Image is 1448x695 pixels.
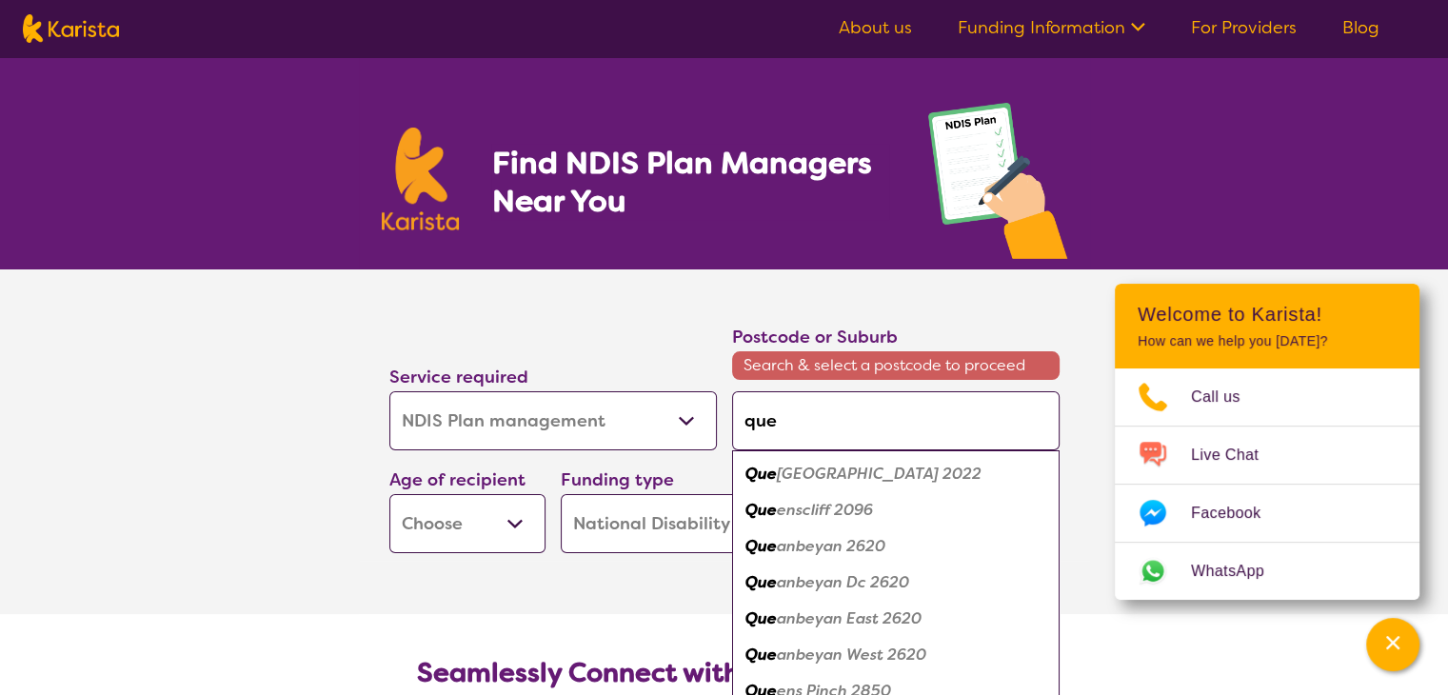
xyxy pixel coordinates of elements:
a: Blog [1342,16,1379,39]
div: Queanbeyan East 2620 [742,601,1050,637]
label: Service required [389,366,528,388]
div: Queanbeyan 2620 [742,528,1050,565]
em: anbeyan Dc 2620 [777,572,909,592]
em: enscliff 2096 [777,500,873,520]
h2: Welcome to Karista! [1138,303,1397,326]
em: Que [745,464,777,484]
em: Que [745,608,777,628]
span: Search & select a postcode to proceed [732,351,1060,380]
ul: Choose channel [1115,368,1419,600]
em: Que [745,572,777,592]
em: Que [745,536,777,556]
span: Live Chat [1191,441,1281,469]
label: Postcode or Suburb [732,326,898,348]
span: Facebook [1191,499,1283,527]
a: Web link opens in a new tab. [1115,543,1419,600]
img: Karista logo [382,128,460,230]
em: anbeyan West 2620 [777,645,926,665]
em: Que [745,500,777,520]
div: Queenscliff 2096 [742,492,1050,528]
span: WhatsApp [1191,557,1287,586]
label: Funding type [561,468,674,491]
em: [GEOGRAPHIC_DATA] 2022 [777,464,982,484]
a: Funding Information [958,16,1145,39]
div: Queens Park 2022 [742,456,1050,492]
div: Channel Menu [1115,284,1419,600]
em: anbeyan 2620 [777,536,885,556]
input: Type [732,391,1060,450]
div: Queanbeyan Dc 2620 [742,565,1050,601]
img: plan-management [928,103,1067,269]
button: Channel Menu [1366,618,1419,671]
h1: Find NDIS Plan Managers Near You [491,144,889,220]
a: About us [839,16,912,39]
div: Queanbeyan West 2620 [742,637,1050,673]
a: For Providers [1191,16,1297,39]
p: How can we help you [DATE]? [1138,333,1397,349]
em: anbeyan East 2620 [777,608,922,628]
em: Que [745,645,777,665]
img: Karista logo [23,14,119,43]
label: Age of recipient [389,468,526,491]
span: Call us [1191,383,1263,411]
